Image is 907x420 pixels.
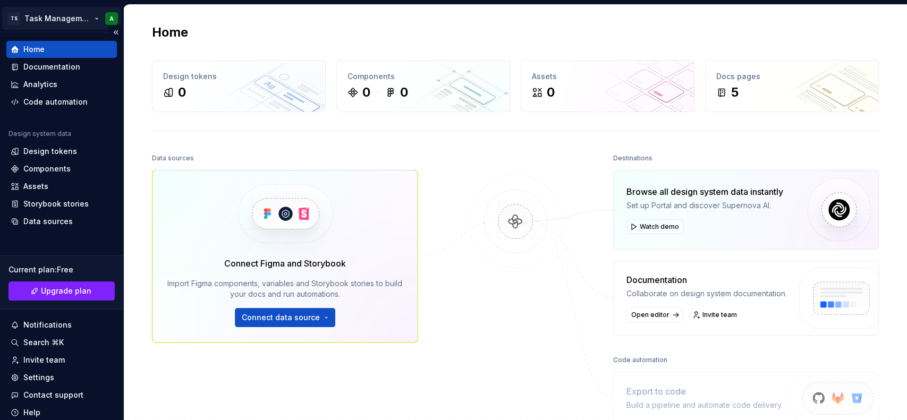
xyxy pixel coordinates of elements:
[521,60,694,112] a: Assets0
[362,84,370,101] div: 0
[532,71,683,82] div: Assets
[9,130,71,138] div: Design system data
[23,216,73,227] div: Data sources
[716,71,868,82] div: Docs pages
[6,334,117,351] button: Search ⌘K
[631,311,669,319] span: Open editor
[23,372,54,383] div: Settings
[705,60,879,112] a: Docs pages5
[109,14,114,23] div: A
[626,288,787,299] div: Collaborate on design system documentation.
[626,185,783,198] div: Browse all design system data instantly
[23,407,40,418] div: Help
[6,316,117,333] button: Notifications
[2,7,121,30] button: TSTask Management SoftwareA
[6,160,117,177] a: Components
[224,257,346,270] div: Connect Figma and Storybook
[6,143,117,160] a: Design tokens
[626,273,787,286] div: Documentation
[6,93,117,110] a: Code automation
[6,178,117,195] a: Assets
[23,62,80,72] div: Documentation
[41,286,91,296] span: Upgrade plan
[640,222,679,231] span: Watch demo
[626,219,684,234] button: Watch demo
[6,58,117,75] a: Documentation
[23,146,77,157] div: Design tokens
[235,308,335,327] button: Connect data source
[152,151,194,166] div: Data sources
[23,320,72,330] div: Notifications
[152,24,188,41] h2: Home
[23,181,48,192] div: Assets
[613,353,667,367] div: Code automation
[7,12,20,25] div: TS
[108,25,123,40] button: Collapse sidebar
[9,281,115,301] button: Upgrade plan
[23,164,71,174] div: Components
[6,369,117,386] a: Settings
[23,97,88,107] div: Code automation
[400,84,408,101] div: 0
[167,278,402,299] div: Import Figma components, variables and Storybook stories to build your docs and run automations.
[163,71,315,82] div: Design tokens
[23,390,83,400] div: Contact support
[731,84,739,101] div: 5
[152,60,326,112] a: Design tokens0
[9,264,115,275] div: Current plan : Free
[6,213,117,230] a: Data sources
[347,71,499,82] div: Components
[23,44,45,55] div: Home
[6,76,117,93] a: Analytics
[23,79,57,90] div: Analytics
[242,312,320,323] span: Connect data source
[626,200,783,211] div: Set up Portal and discover Supernova AI.
[547,84,555,101] div: 0
[6,41,117,58] a: Home
[6,387,117,404] button: Contact support
[626,307,683,322] a: Open editor
[613,151,652,166] div: Destinations
[23,355,65,365] div: Invite team
[24,13,92,24] div: Task Management Software
[6,195,117,212] a: Storybook stories
[23,199,89,209] div: Storybook stories
[178,84,186,101] div: 0
[336,60,510,112] a: Components00
[23,337,64,348] div: Search ⌘K
[626,385,783,398] div: Export to code
[6,352,117,368] a: Invite team
[702,311,737,319] span: Invite team
[626,400,783,410] div: Build a pipeline and automate code delivery.
[689,307,742,322] a: Invite team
